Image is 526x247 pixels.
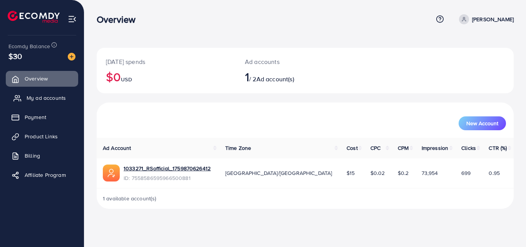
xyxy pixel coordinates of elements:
[489,144,507,152] span: CTR (%)
[422,144,449,152] span: Impression
[398,169,409,177] span: $0.2
[456,14,514,24] a: [PERSON_NAME]
[103,195,157,202] span: 1 available account(s)
[245,68,249,86] span: 1
[245,57,331,66] p: Ad accounts
[103,165,120,181] img: ic-ads-acc.e4c84228.svg
[25,75,48,82] span: Overview
[97,14,142,25] h3: Overview
[103,144,131,152] span: Ad Account
[461,144,476,152] span: Clicks
[124,165,211,172] a: 1033271_RSofficial_1759870626412
[8,42,50,50] span: Ecomdy Balance
[466,121,498,126] span: New Account
[370,169,385,177] span: $0.02
[347,169,355,177] span: $15
[472,15,514,24] p: [PERSON_NAME]
[68,53,75,60] img: image
[6,109,78,125] a: Payment
[6,90,78,106] a: My ad accounts
[121,76,132,83] span: USD
[25,113,46,121] span: Payment
[8,11,60,23] img: logo
[398,144,409,152] span: CPM
[493,212,520,241] iframe: Chat
[8,50,22,62] span: $30
[6,167,78,183] a: Affiliate Program
[459,116,506,130] button: New Account
[6,71,78,86] a: Overview
[422,169,438,177] span: 73,954
[489,169,500,177] span: 0.95
[6,148,78,163] a: Billing
[68,15,77,24] img: menu
[124,174,211,182] span: ID: 7558586595966500881
[25,133,58,140] span: Product Links
[27,94,66,102] span: My ad accounts
[25,171,66,179] span: Affiliate Program
[370,144,380,152] span: CPC
[256,75,294,83] span: Ad account(s)
[245,69,331,84] h2: / 2
[25,152,40,160] span: Billing
[6,129,78,144] a: Product Links
[225,169,332,177] span: [GEOGRAPHIC_DATA]/[GEOGRAPHIC_DATA]
[461,169,471,177] span: 699
[225,144,251,152] span: Time Zone
[106,57,226,66] p: [DATE] spends
[347,144,358,152] span: Cost
[106,69,226,84] h2: $0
